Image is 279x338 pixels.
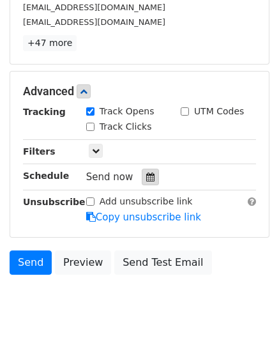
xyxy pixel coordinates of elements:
iframe: Chat Widget [215,277,279,338]
label: Add unsubscribe link [100,195,193,208]
h5: Advanced [23,84,256,98]
a: Preview [55,250,111,275]
small: [EMAIL_ADDRESS][DOMAIN_NAME] [23,3,165,12]
small: [EMAIL_ADDRESS][DOMAIN_NAME] [23,17,165,27]
label: Track Opens [100,105,155,118]
a: Send Test Email [114,250,211,275]
strong: Filters [23,146,56,157]
strong: Schedule [23,171,69,181]
label: Track Clicks [100,120,152,134]
a: Send [10,250,52,275]
a: Copy unsubscribe link [86,211,201,223]
label: UTM Codes [194,105,244,118]
span: Send now [86,171,133,183]
strong: Unsubscribe [23,197,86,207]
strong: Tracking [23,107,66,117]
a: +47 more [23,35,77,51]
